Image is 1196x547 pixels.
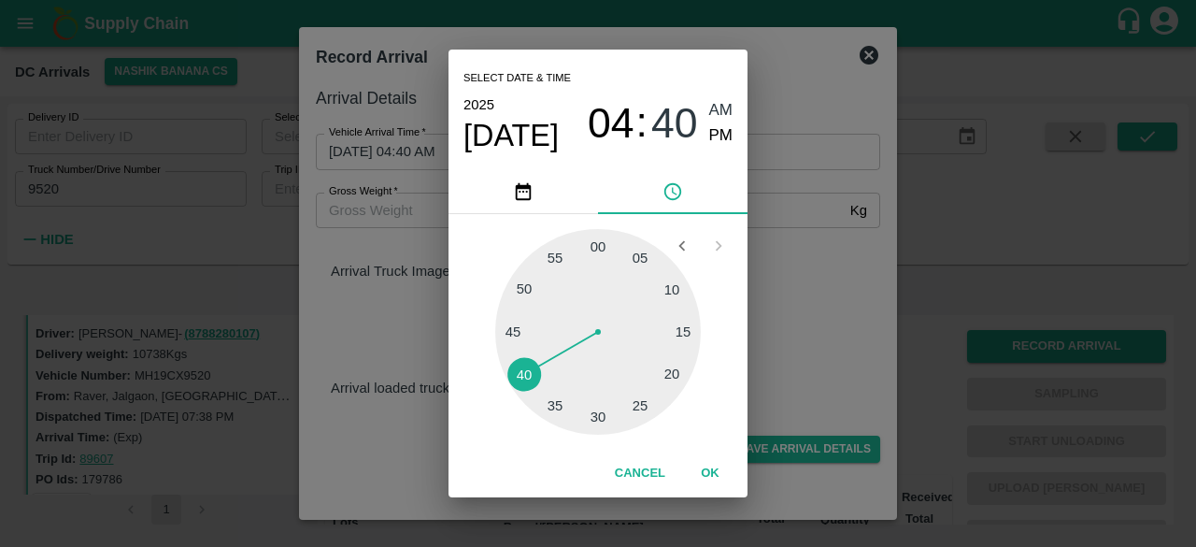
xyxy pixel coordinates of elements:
span: : [636,98,648,148]
button: Open previous view [664,228,700,264]
button: OK [680,457,740,490]
button: 2025 [463,93,494,117]
button: [DATE] [463,117,559,154]
button: pick time [598,169,747,214]
span: 40 [651,99,698,148]
button: 40 [651,98,698,148]
button: 04 [588,98,634,148]
button: pick date [448,169,598,214]
button: AM [709,98,733,123]
span: Select date & time [463,65,571,93]
button: PM [709,123,733,149]
span: 04 [588,99,634,148]
button: Cancel [607,457,673,490]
